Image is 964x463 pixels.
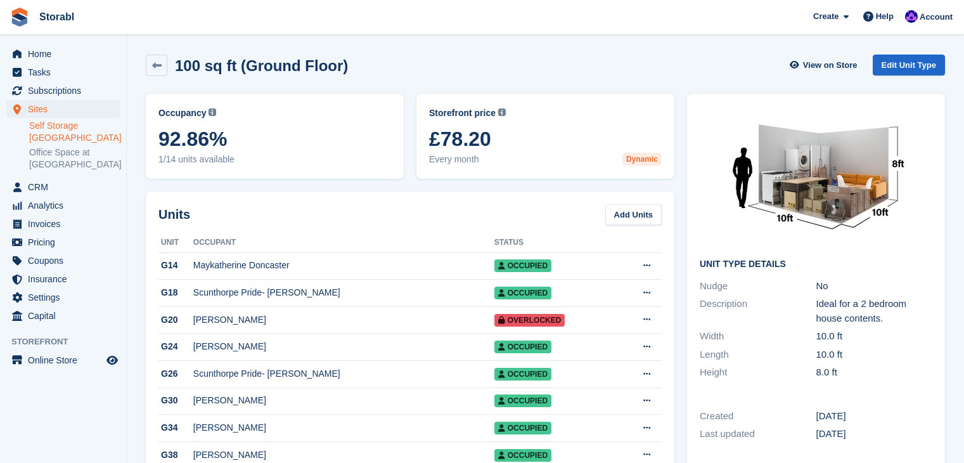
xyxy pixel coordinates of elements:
[193,259,494,272] div: Maykatherine Doncaster
[494,395,551,407] span: Occupied
[721,107,911,249] img: 100.jpg
[873,55,945,75] a: Edit Unit Type
[816,297,933,325] div: Ideal for a 2 bedroom house contents.
[158,233,193,253] th: Unit
[158,127,391,150] span: 92.86%
[6,82,120,100] a: menu
[158,421,193,434] div: G34
[813,10,839,23] span: Create
[494,233,616,253] th: Status
[34,6,79,27] a: Storabl
[28,45,104,63] span: Home
[105,353,120,368] a: Preview store
[158,367,193,381] div: G26
[6,215,120,233] a: menu
[816,365,933,380] div: 8.0 ft
[10,8,29,27] img: stora-icon-8386f47178a22dfd0bd8f6a31ec36ba5ce8667c1dd55bd0f319d3a0aa187defe.svg
[28,63,104,81] span: Tasks
[28,289,104,306] span: Settings
[605,204,662,225] a: Add Units
[29,120,120,144] a: Self Storage [GEOGRAPHIC_DATA]
[494,449,551,462] span: Occupied
[816,427,933,441] div: [DATE]
[700,329,816,344] div: Width
[6,45,120,63] a: menu
[158,153,391,166] span: 1/14 units available
[920,11,953,23] span: Account
[28,178,104,196] span: CRM
[193,421,494,434] div: [PERSON_NAME]
[803,59,858,72] span: View on Store
[816,409,933,424] div: [DATE]
[816,348,933,362] div: 10.0 ft
[29,147,120,171] a: Office Space at [GEOGRAPHIC_DATA]
[193,233,494,253] th: Occupant
[6,307,120,325] a: menu
[158,286,193,299] div: G18
[193,313,494,327] div: [PERSON_NAME]
[193,367,494,381] div: Scunthorpe Pride- [PERSON_NAME]
[28,307,104,325] span: Capital
[429,127,662,150] span: £78.20
[193,448,494,462] div: [PERSON_NAME]
[28,100,104,118] span: Sites
[700,348,816,362] div: Length
[816,329,933,344] div: 10.0 ft
[6,178,120,196] a: menu
[905,10,918,23] img: Bailey Hunt
[494,422,551,434] span: Occupied
[158,448,193,462] div: G38
[494,368,551,381] span: Occupied
[158,107,206,120] span: Occupancy
[700,279,816,294] div: Nudge
[498,108,506,116] img: icon-info-grey-7440780725fd019a000dd9b08b2336e03edf1995a4989e88bcd33f0948082b44.svg
[6,252,120,270] a: menu
[816,279,933,294] div: No
[700,427,816,441] div: Last updated
[193,394,494,407] div: [PERSON_NAME]
[28,233,104,251] span: Pricing
[175,57,348,74] h2: 100 sq ft (Ground Floor)
[6,289,120,306] a: menu
[28,270,104,288] span: Insurance
[11,336,126,348] span: Storefront
[429,153,662,166] span: Every month
[6,197,120,214] a: menu
[788,55,863,75] a: View on Store
[193,340,494,353] div: [PERSON_NAME]
[700,365,816,380] div: Height
[158,205,190,224] h2: Units
[876,10,894,23] span: Help
[158,394,193,407] div: G30
[622,153,662,166] div: Dynamic
[28,215,104,233] span: Invoices
[6,63,120,81] a: menu
[28,351,104,369] span: Online Store
[6,233,120,251] a: menu
[158,259,193,272] div: G14
[6,351,120,369] a: menu
[28,252,104,270] span: Coupons
[6,100,120,118] a: menu
[494,259,551,272] span: Occupied
[28,197,104,214] span: Analytics
[193,286,494,299] div: Scunthorpe Pride- [PERSON_NAME]
[209,108,216,116] img: icon-info-grey-7440780725fd019a000dd9b08b2336e03edf1995a4989e88bcd33f0948082b44.svg
[700,409,816,424] div: Created
[700,259,932,270] h2: Unit Type details
[494,287,551,299] span: Occupied
[494,314,565,327] span: Overlocked
[6,270,120,288] a: menu
[429,107,496,120] span: Storefront price
[494,341,551,353] span: Occupied
[700,297,816,325] div: Description
[158,340,193,353] div: G24
[28,82,104,100] span: Subscriptions
[158,313,193,327] div: G20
